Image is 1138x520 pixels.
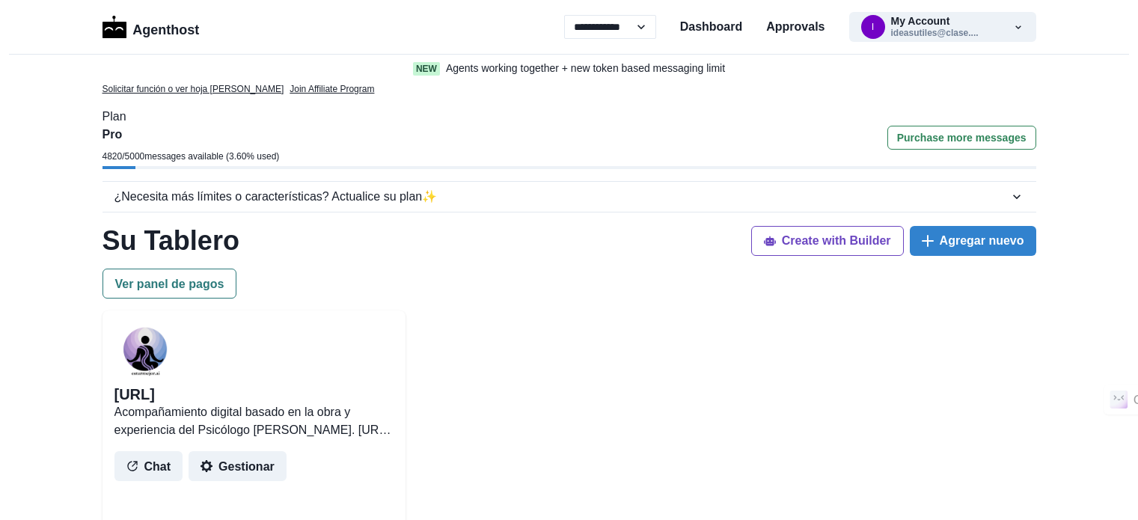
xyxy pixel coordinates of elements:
a: Approvals [766,18,825,36]
button: Agregar nuevo [910,226,1036,256]
a: LogoAgenthost [103,14,200,40]
a: Join Affiliate Program [290,82,374,96]
button: Purchase more messages [887,126,1036,150]
img: user%2F4487%2Fbbd522a2-9db7-4540-8620-923f90b3dd36 [114,322,174,382]
button: Ver panel de pagos [103,269,237,299]
div: ¿Necesita más límites o características? Actualice su plan ✨ [114,188,1009,206]
p: Agenthost [132,14,199,40]
button: Gestionar [189,451,287,481]
button: Create with Builder [751,226,904,256]
p: Pro [103,126,280,144]
h1: Su Tablero [103,224,239,257]
p: Acompañamiento digital basado en la obra y experiencia del Psicólogo [PERSON_NAME]. [URL] te ayud... [114,403,394,439]
button: Chat [114,451,183,481]
h2: [URL] [114,385,155,403]
a: NewAgents working together + new token based messaging limit [382,61,757,76]
p: Plan [103,108,1036,126]
p: Agents working together + new token based messaging limit [446,61,725,76]
button: ¿Necesita más límites o características? Actualice su plan✨ [103,182,1036,212]
span: New [413,62,440,76]
button: ideasutiles@clase.com.esMy Accountideasutiles@clase.... [849,12,1036,42]
p: 4820 / 5000 messages available ( 3.60 % used) [103,150,280,163]
a: Purchase more messages [887,126,1036,166]
a: Dashboard [680,18,743,36]
a: Solicitar función o ver hoja [PERSON_NAME] [103,82,284,96]
img: Logo [103,16,127,38]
